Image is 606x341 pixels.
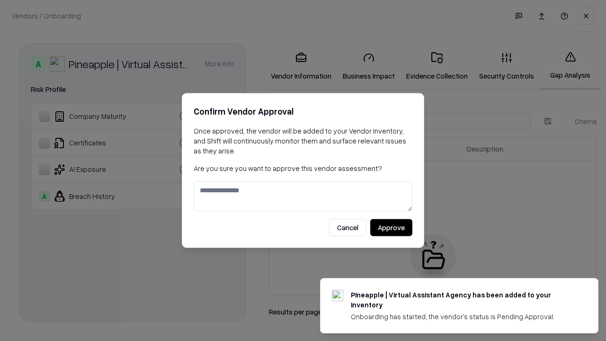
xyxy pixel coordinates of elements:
button: Cancel [329,219,366,236]
h2: Confirm Vendor Approval [194,105,412,118]
div: Onboarding has started, the vendor's status is Pending Approval. [351,312,575,322]
p: Are you sure you want to approve this vendor assessment? [194,163,412,173]
div: Pineapple | Virtual Assistant Agency has been added to your inventory [351,290,575,310]
p: Once approved, the vendor will be added to your Vendor Inventory, and Shift will continuously mon... [194,126,412,156]
img: trypineapple.com [332,290,343,301]
button: Approve [370,219,412,236]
